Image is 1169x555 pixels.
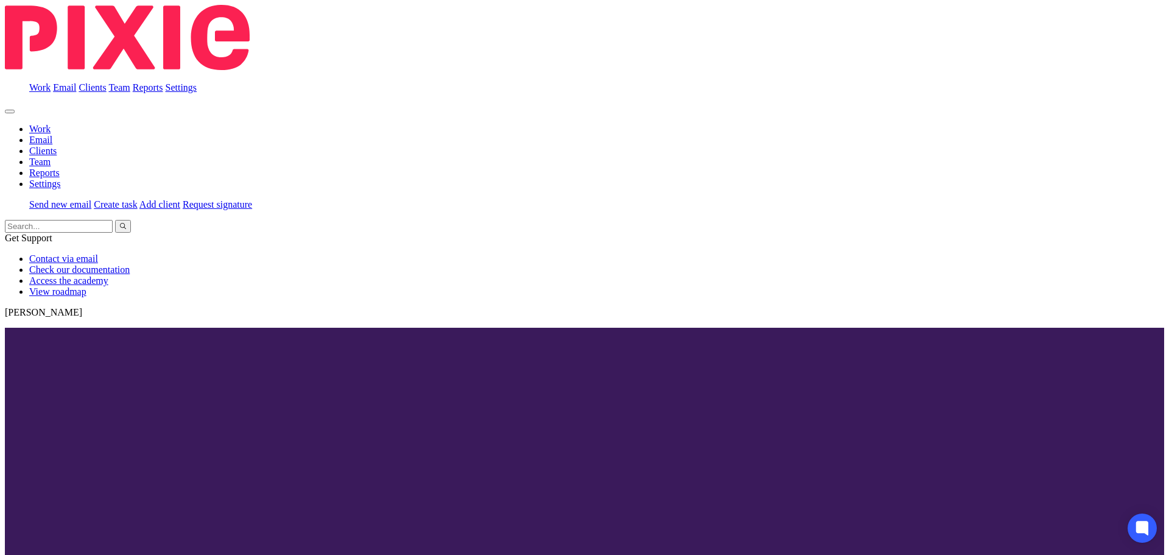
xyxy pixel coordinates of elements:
[5,233,52,243] span: Get Support
[29,264,130,275] a: Check our documentation
[29,124,51,134] a: Work
[29,157,51,167] a: Team
[29,135,52,145] a: Email
[5,5,250,70] img: Pixie
[108,82,130,93] a: Team
[29,82,51,93] a: Work
[115,220,131,233] button: Search
[166,82,197,93] a: Settings
[29,253,98,264] a: Contact via email
[29,275,108,286] a: Access the academy
[139,199,180,210] a: Add client
[29,146,57,156] a: Clients
[29,168,60,178] a: Reports
[5,220,113,233] input: Search
[5,307,1164,318] p: [PERSON_NAME]
[183,199,252,210] a: Request signature
[79,82,106,93] a: Clients
[29,179,61,189] a: Settings
[53,82,76,93] a: Email
[29,199,91,210] a: Send new email
[94,199,138,210] a: Create task
[29,286,86,297] a: View roadmap
[133,82,163,93] a: Reports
